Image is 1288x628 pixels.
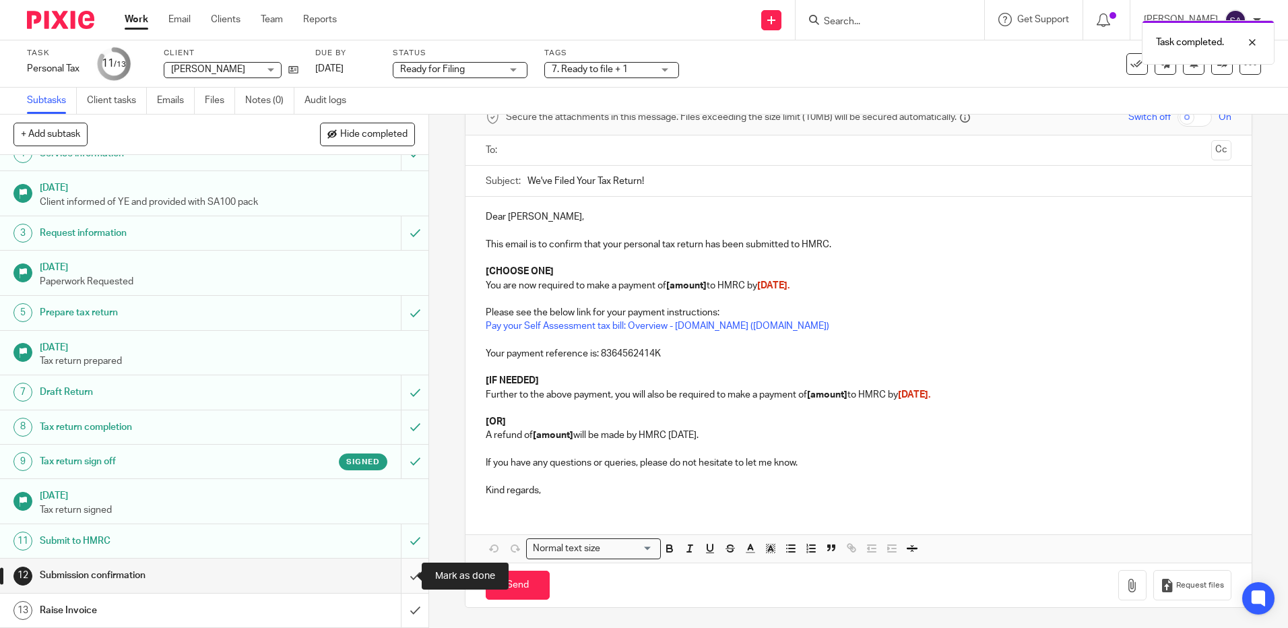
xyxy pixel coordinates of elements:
h1: [DATE] [40,486,416,503]
p: Kind regards, [486,484,1231,497]
a: Email [168,13,191,26]
div: 8 [13,418,32,437]
h1: [DATE] [40,257,416,274]
a: Emails [157,88,195,114]
label: Client [164,48,298,59]
a: Files [205,88,235,114]
a: Notes (0) [245,88,294,114]
h1: Prepare tax return [40,303,271,323]
strong: [IF NEEDED] [486,376,539,385]
h1: Submission confirmation [40,565,271,586]
p: Tax return signed [40,503,416,517]
a: Client tasks [87,88,147,114]
small: /13 [114,61,126,68]
h1: Submit to HMRC [40,531,271,551]
h1: [DATE] [40,178,416,195]
label: Subject: [486,175,521,188]
label: Due by [315,48,376,59]
span: [DATE] [315,64,344,73]
h1: [DATE] [40,338,416,354]
h1: Draft Return [40,382,271,402]
strong: [amount] [666,281,707,290]
p: Further to the above payment, you will also be required to make a payment of to HMRC by [486,388,1231,402]
button: Request files [1153,570,1231,600]
p: Task completed. [1156,36,1224,49]
p: Tax return prepared [40,354,416,368]
div: 13 [13,601,32,620]
div: 7 [13,383,32,402]
span: Request files [1176,580,1224,591]
div: 3 [13,224,32,243]
button: Hide completed [320,123,415,146]
a: Work [125,13,148,26]
h1: Tax return sign off [40,451,271,472]
span: On [1219,111,1231,124]
h1: Tax return completion [40,417,271,437]
p: Paperwork Requested [40,275,416,288]
h1: Request information [40,223,271,243]
img: svg%3E [1225,9,1246,31]
a: Reports [303,13,337,26]
span: 7. Ready to file + 1 [552,65,628,74]
strong: [OR] [486,417,506,427]
div: 12 [13,567,32,586]
span: Signed [346,456,380,468]
strong: [amount] [533,431,573,440]
div: Search for option [526,538,661,559]
div: 5 [13,303,32,322]
div: Personal Tax [27,62,81,75]
a: Pay your Self Assessment tax bill: Overview - [DOMAIN_NAME] ([DOMAIN_NAME]) [486,321,829,331]
span: Secure the attachments in this message. Files exceeding the size limit (10MB) will be secured aut... [506,111,957,124]
div: 9 [13,452,32,471]
a: Team [261,13,283,26]
strong: [amount] [807,390,847,400]
span: [DATE]. [898,390,930,400]
p: Please see the below link for your payment instructions: [486,306,1231,319]
button: Cc [1211,140,1231,160]
p: You are now required to make a payment of to HMRC by [486,279,1231,292]
input: Search for option [604,542,653,556]
span: Ready for Filing [400,65,465,74]
span: Hide completed [340,129,408,140]
a: Audit logs [304,88,356,114]
div: 11 [102,56,126,71]
span: Switch off [1128,111,1171,124]
p: This email is to confirm that your personal tax return has been submitted to HMRC. [486,238,1231,251]
button: + Add subtask [13,123,88,146]
h1: Raise Invoice [40,600,271,621]
a: Clients [211,13,240,26]
label: Task [27,48,81,59]
span: Normal text size [529,542,603,556]
label: Status [393,48,527,59]
strong: [CHOOSE ONE] [486,267,554,276]
img: Pixie [27,11,94,29]
a: Subtasks [27,88,77,114]
p: Dear [PERSON_NAME], [486,210,1231,224]
p: A refund of will be made by HMRC [DATE]. [486,429,1231,442]
span: [PERSON_NAME] [171,65,245,74]
p: Client informed of YE and provided with SA100 pack [40,195,416,209]
span: [DATE]. [757,281,790,290]
input: Send [486,571,550,600]
p: Your payment reference is: 8364562414K [486,347,1231,360]
label: Tags [544,48,679,59]
label: To: [486,144,501,157]
p: If you have any questions or queries, please do not hesitate to let me know. [486,456,1231,470]
div: 11 [13,532,32,551]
